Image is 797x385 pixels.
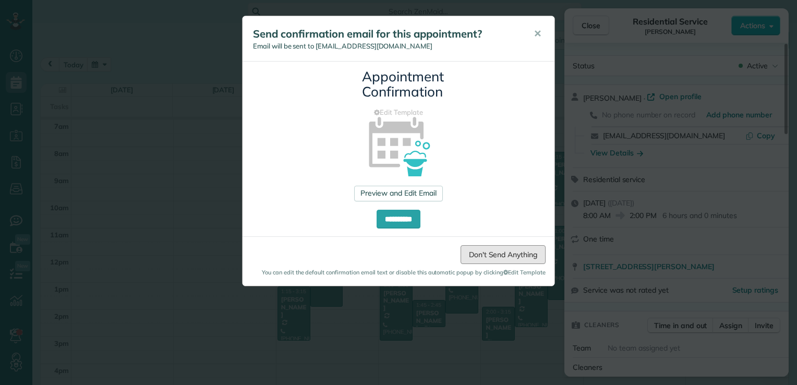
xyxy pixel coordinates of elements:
[362,69,435,99] h3: Appointment Confirmation
[251,268,546,276] small: You can edit the default confirmation email text or disable this automatic popup by clicking Edit...
[253,27,519,41] h5: Send confirmation email for this appointment?
[461,245,546,264] a: Don't Send Anything
[534,28,541,40] span: ✕
[354,186,442,201] a: Preview and Edit Email
[253,42,432,50] span: Email will be sent to [EMAIL_ADDRESS][DOMAIN_NAME]
[250,107,547,117] a: Edit Template
[352,99,445,192] img: appointment_confirmation_icon-141e34405f88b12ade42628e8c248340957700ab75a12ae832a8710e9b578dc5.png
